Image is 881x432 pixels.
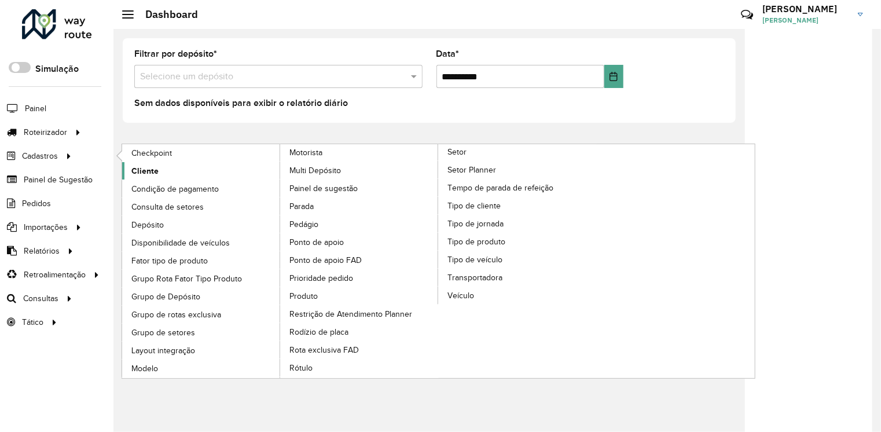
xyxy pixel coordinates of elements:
a: Checkpoint [122,144,281,162]
span: Fator tipo de produto [131,255,208,267]
span: Tipo de jornada [447,218,504,230]
span: Setor Planner [447,164,496,176]
a: Fator tipo de produto [122,252,281,269]
span: Ponto de apoio FAD [289,254,362,266]
a: Setor Planner [438,161,597,178]
label: Filtrar por depósito [134,47,217,61]
a: Prioridade pedido [280,269,439,287]
a: Transportadora [438,269,597,286]
span: Tempo de parada de refeição [447,182,553,194]
span: Cliente [131,165,159,177]
a: Tipo de veículo [438,251,597,268]
span: Tipo de cliente [447,200,501,212]
span: Consulta de setores [131,201,204,213]
a: Layout integração [122,342,281,359]
span: Cadastros [22,150,58,162]
a: Modelo [122,360,281,377]
span: Grupo de rotas exclusiva [131,309,221,321]
span: Consultas [23,292,58,305]
button: Choose Date [604,65,624,88]
span: Tipo de veículo [447,254,502,266]
span: Relatórios [24,245,60,257]
a: Grupo de rotas exclusiva [122,306,281,323]
a: Condição de pagamento [122,180,281,197]
span: Pedágio [289,218,318,230]
a: Grupo de Depósito [122,288,281,305]
span: Tipo de produto [447,236,505,248]
a: Rótulo [280,359,439,376]
a: Rodízio de placa [280,323,439,341]
span: Painel [25,102,46,115]
a: Pedágio [280,215,439,233]
a: Tipo de cliente [438,197,597,214]
span: Importações [24,221,68,233]
span: Roteirizador [24,126,67,138]
a: Grupo Rota Fator Tipo Produto [122,270,281,287]
span: Veículo [447,290,474,302]
span: Modelo [131,363,158,375]
span: Painel de sugestão [289,182,358,195]
span: Painel de Sugestão [24,174,93,186]
a: Consulta de setores [122,198,281,215]
span: Ponto de apoio [289,236,344,248]
a: Restrição de Atendimento Planner [280,305,439,323]
span: Grupo de setores [131,327,195,339]
a: Produto [280,287,439,305]
a: Rota exclusiva FAD [280,341,439,358]
a: Ponto de apoio [280,233,439,251]
a: Grupo de setores [122,324,281,341]
span: Grupo de Depósito [131,291,200,303]
span: Produto [289,290,318,302]
span: Restrição de Atendimento Planner [289,308,412,320]
span: Retroalimentação [24,269,86,281]
a: Setor [280,144,597,378]
a: Multi Depósito [280,162,439,179]
a: Veículo [438,287,597,304]
label: Sem dados disponíveis para exibir o relatório diário [134,96,348,110]
h2: Dashboard [134,8,198,21]
span: Transportadora [447,272,502,284]
a: Contato Rápido [735,2,759,27]
a: Tempo de parada de refeição [438,179,597,196]
span: Disponibilidade de veículos [131,237,230,249]
span: Checkpoint [131,147,172,159]
span: Pedidos [22,197,51,210]
span: Multi Depósito [289,164,341,177]
a: Parada [280,197,439,215]
span: Motorista [289,147,322,159]
a: Ponto de apoio FAD [280,251,439,269]
span: [PERSON_NAME] [762,15,849,25]
a: Tipo de jornada [438,215,597,232]
span: Depósito [131,219,164,231]
a: Painel de sugestão [280,180,439,197]
span: Prioridade pedido [289,272,353,284]
span: Parada [289,200,314,213]
span: Rota exclusiva FAD [289,344,359,356]
a: Disponibilidade de veículos [122,234,281,251]
a: Tipo de produto [438,233,597,250]
label: Simulação [35,62,79,76]
span: Condição de pagamento [131,183,219,195]
span: Layout integração [131,345,195,357]
span: Rodízio de placa [289,326,348,338]
span: Grupo Rota Fator Tipo Produto [131,273,242,285]
a: Depósito [122,216,281,233]
span: Tático [22,316,43,328]
span: Setor [447,146,467,158]
a: Cliente [122,162,281,180]
h3: [PERSON_NAME] [762,3,849,14]
span: Rótulo [289,362,313,374]
label: Data [436,47,460,61]
a: Motorista [122,144,439,378]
